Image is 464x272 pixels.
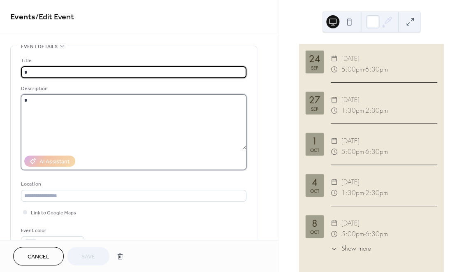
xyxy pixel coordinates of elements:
[364,146,365,157] span: -
[365,64,388,75] span: 6:30pm
[331,229,338,239] div: ​
[341,105,364,116] span: 1:30pm
[21,226,83,235] div: Event color
[331,146,338,157] div: ​
[13,247,64,265] button: Cancel
[365,188,388,198] span: 2:30pm
[312,178,318,187] div: 4
[331,218,338,229] div: ​
[364,64,365,75] span: -
[365,146,388,157] span: 6:30pm
[341,95,360,105] span: [DATE]
[331,244,338,253] div: ​
[312,137,318,146] div: 1
[364,188,365,198] span: -
[331,64,338,75] div: ​
[331,188,338,198] div: ​
[341,229,364,239] span: 5:00pm
[10,9,35,25] a: Events
[331,53,338,64] div: ​
[35,9,74,25] span: / Edit Event
[331,136,338,146] div: ​
[310,148,319,152] div: Oct
[365,105,388,116] span: 2:30pm
[341,53,360,64] span: [DATE]
[364,229,365,239] span: -
[21,42,58,51] span: Event details
[341,188,364,198] span: 1:30pm
[341,64,364,75] span: 5:00pm
[331,177,338,188] div: ​
[312,219,318,228] div: 8
[341,146,364,157] span: 5:00pm
[309,54,320,63] div: 24
[365,229,388,239] span: 6:30pm
[341,218,360,229] span: [DATE]
[331,95,338,105] div: ​
[28,253,49,261] span: Cancel
[21,180,245,188] div: Location
[311,65,318,70] div: Sep
[341,136,360,146] span: [DATE]
[309,95,320,105] div: 27
[310,230,319,234] div: Oct
[364,105,365,116] span: -
[21,56,245,65] div: Title
[331,105,338,116] div: ​
[331,244,371,253] button: ​Show more
[311,107,318,111] div: Sep
[341,177,360,188] span: [DATE]
[21,84,245,93] div: Description
[341,244,371,253] span: Show more
[310,188,319,193] div: Oct
[31,209,76,217] span: Link to Google Maps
